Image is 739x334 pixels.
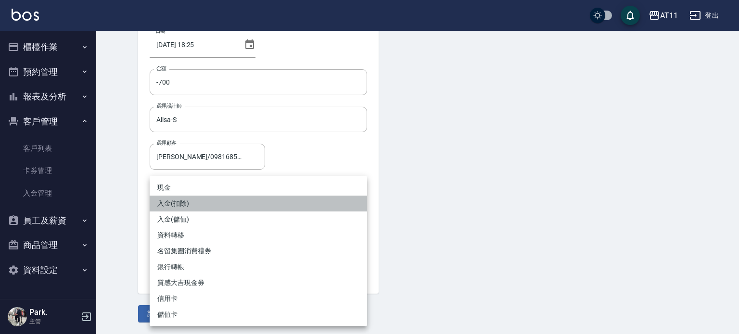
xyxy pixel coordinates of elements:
[150,291,367,307] li: 信用卡
[150,196,367,211] li: 入金(扣除)
[150,243,367,259] li: 名留集團消費禮券
[150,259,367,275] li: 銀行轉帳
[150,227,367,243] li: 資料轉移
[150,180,367,196] li: 現金
[150,211,367,227] li: 入金(儲值)
[150,275,367,291] li: 質感大吉現金券
[150,307,367,322] li: 儲值卡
